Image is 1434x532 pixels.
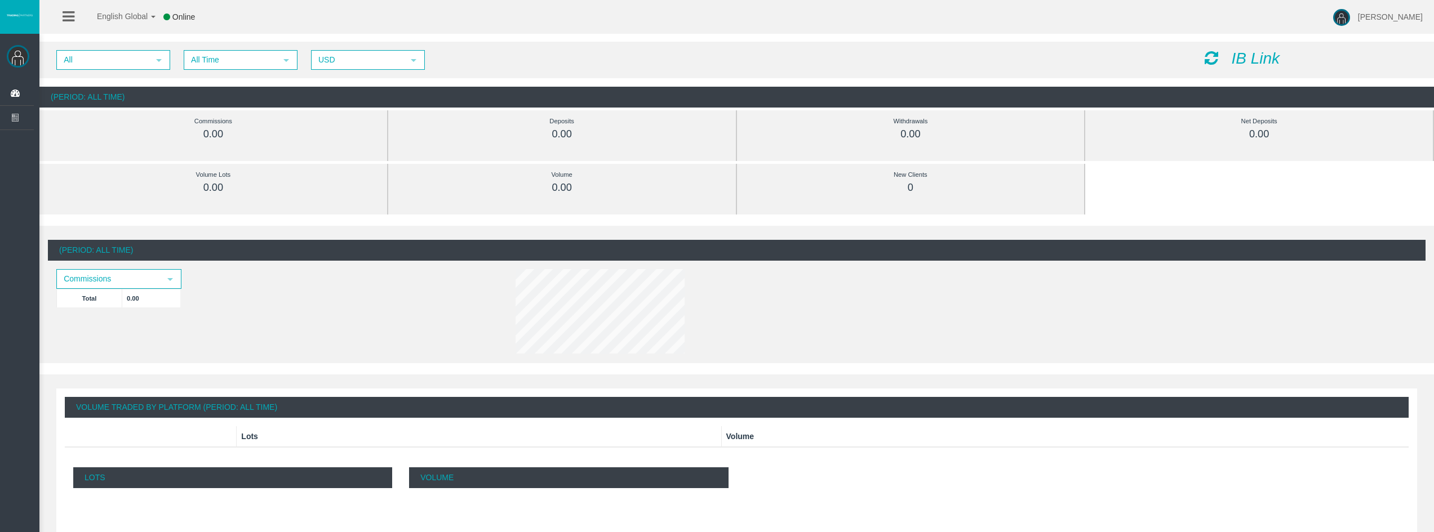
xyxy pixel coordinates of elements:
div: Volume Lots [65,168,362,181]
div: 0 [762,181,1059,194]
p: Volume [409,467,728,488]
div: (Period: All Time) [48,240,1426,261]
div: Commissions [65,115,362,128]
p: Lots [73,467,392,488]
div: (Period: All Time) [39,87,1434,108]
img: user-image [1333,9,1350,26]
span: select [282,56,291,65]
i: IB Link [1231,50,1280,67]
span: [PERSON_NAME] [1358,12,1423,21]
div: 0.00 [762,128,1059,141]
i: Reload Dashboard [1205,50,1218,66]
div: 0.00 [65,181,362,194]
span: select [154,56,163,65]
div: 0.00 [65,128,362,141]
span: Online [172,12,195,21]
td: 0.00 [122,289,181,307]
span: Commissions [57,270,160,288]
div: New Clients [762,168,1059,181]
div: Volume [414,168,711,181]
td: Total [57,289,122,307]
span: All Time [185,51,276,69]
span: All [57,51,149,69]
div: Net Deposits [1111,115,1408,128]
div: Volume Traded By Platform (Period: All Time) [65,397,1409,418]
span: select [409,56,418,65]
img: logo.svg [6,13,34,17]
th: Volume [721,426,1409,447]
div: Deposits [414,115,711,128]
span: English Global [82,12,148,21]
th: Lots [237,426,721,447]
div: 0.00 [1111,128,1408,141]
div: Withdrawals [762,115,1059,128]
div: 0.00 [414,181,711,194]
span: select [166,275,175,284]
span: USD [312,51,403,69]
div: 0.00 [414,128,711,141]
